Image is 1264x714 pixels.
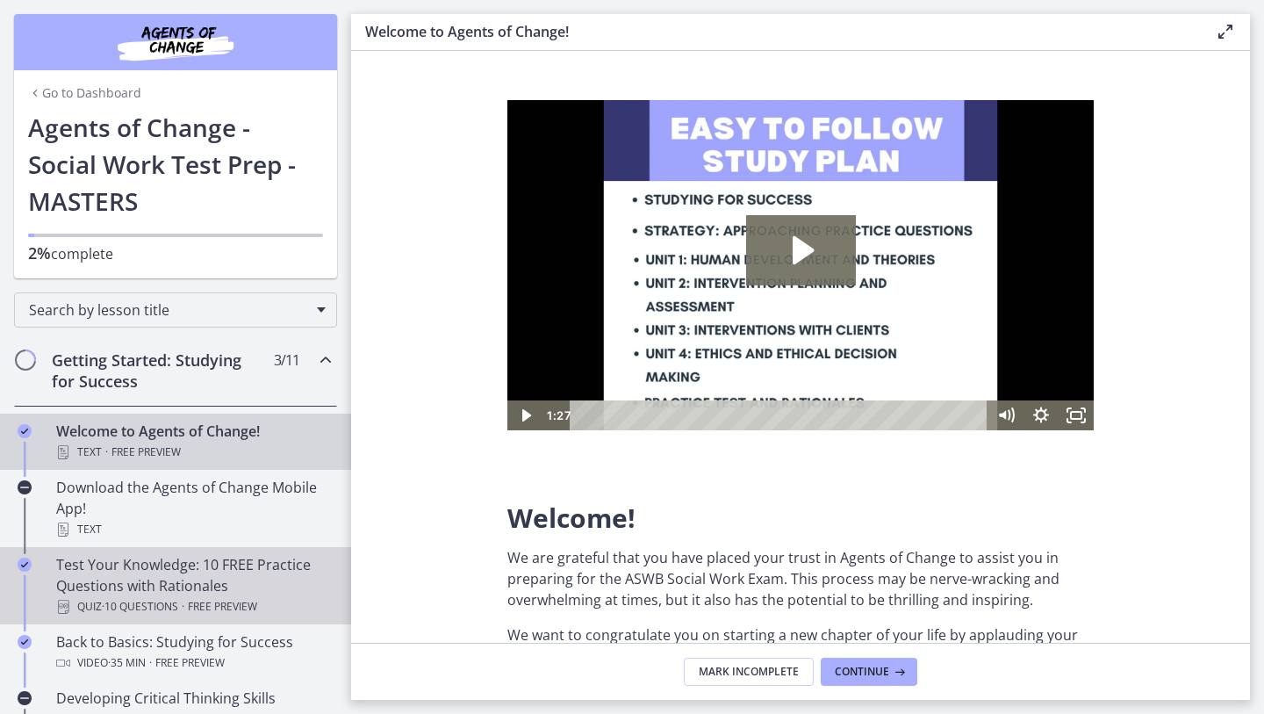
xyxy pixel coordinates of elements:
span: 2% [28,242,51,263]
h1: Agents of Change - Social Work Test Prep - MASTERS [28,109,323,220]
p: complete [28,242,323,264]
i: Completed [18,424,32,438]
button: Continue [821,658,917,686]
span: 3 / 11 [274,350,299,371]
a: Go to Dashboard [28,84,141,102]
span: Continue [835,665,889,679]
div: Download the Agents of Change Mobile App! [56,477,330,540]
span: Free preview [155,653,225,674]
div: Search by lesson title [14,292,337,328]
button: Mark Incomplete [684,658,814,686]
h2: Getting Started: Studying for Success [52,350,266,392]
span: · [182,596,184,617]
div: Text [56,442,330,463]
div: Video [56,653,330,674]
span: Free preview [188,596,257,617]
div: Welcome to Agents of Change! [56,421,330,463]
img: Agents of Change [70,21,281,63]
span: · [105,442,108,463]
span: Mark Incomplete [699,665,799,679]
span: Search by lesson title [29,300,308,320]
button: Fullscreen [551,300,586,330]
i: Completed [18,635,32,649]
button: Play Video: c1o6hcmjueu5qasqsu00.mp4 [239,115,348,185]
h3: Welcome to Agents of Change! [365,21,1187,42]
span: · 35 min [108,653,146,674]
div: Text [56,519,330,540]
div: Quiz [56,596,330,617]
span: · 10 Questions [102,596,178,617]
button: Show settings menu [516,300,551,330]
span: Free preview [111,442,181,463]
div: Test Your Knowledge: 10 FREE Practice Questions with Rationales [56,554,330,617]
p: We want to congratulate you on starting a new chapter of your life by applauding your decision to... [507,624,1094,667]
i: Completed [18,558,32,572]
div: Playbar [75,300,472,330]
span: · [149,653,152,674]
button: Mute [481,300,516,330]
div: Back to Basics: Studying for Success [56,631,330,674]
span: Welcome! [507,500,636,536]
p: We are grateful that you have placed your trust in Agents of Change to assist you in preparing fo... [507,547,1094,610]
